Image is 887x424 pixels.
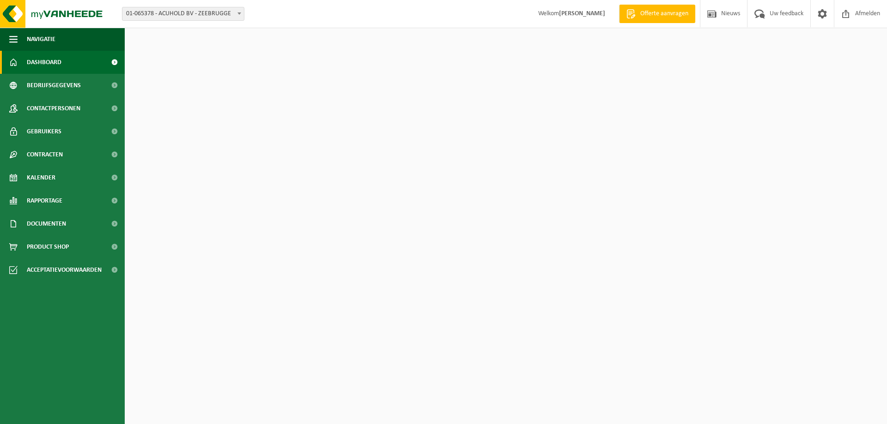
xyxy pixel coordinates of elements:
span: Acceptatievoorwaarden [27,258,102,281]
span: Product Shop [27,235,69,258]
span: Bedrijfsgegevens [27,74,81,97]
a: Offerte aanvragen [619,5,695,23]
span: Navigatie [27,28,55,51]
span: Rapportage [27,189,62,212]
span: Contactpersonen [27,97,80,120]
span: Offerte aanvragen [638,9,691,18]
span: 01-065378 - ACUHOLD BV - ZEEBRUGGE [122,7,244,20]
span: Dashboard [27,51,61,74]
span: Gebruikers [27,120,61,143]
strong: [PERSON_NAME] [559,10,605,17]
span: Contracten [27,143,63,166]
span: 01-065378 - ACUHOLD BV - ZEEBRUGGE [122,7,244,21]
span: Documenten [27,212,66,235]
span: Kalender [27,166,55,189]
